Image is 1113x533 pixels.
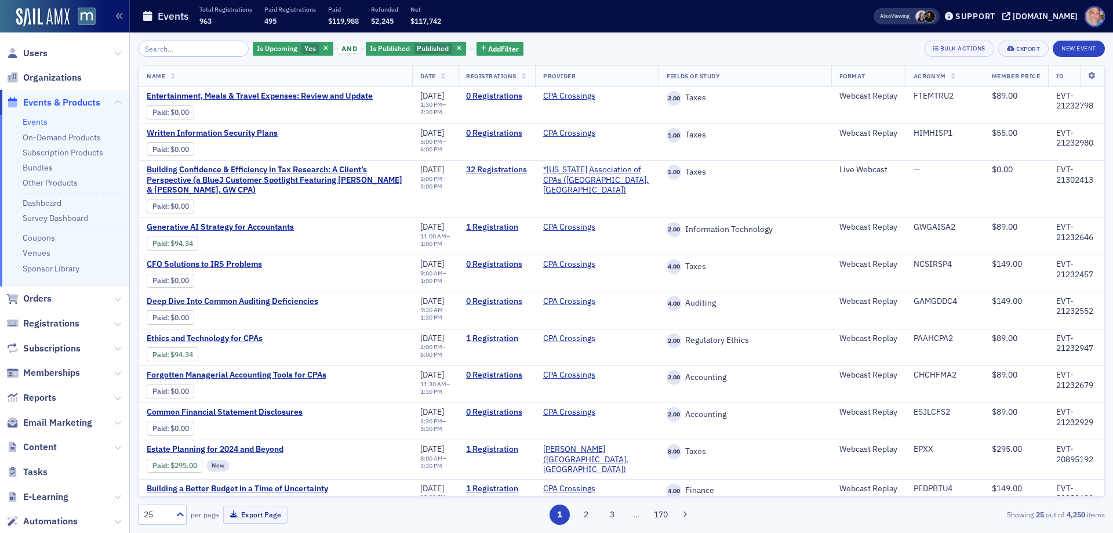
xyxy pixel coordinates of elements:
div: Webcast Replay [839,407,897,418]
p: Paid Registrations [264,5,316,13]
a: Events [23,117,48,127]
a: Subscriptions [6,342,81,355]
a: Paid [152,461,167,470]
div: EVT-21232947 [1056,333,1096,354]
span: $0.00 [170,424,189,433]
a: 0 Registrations [466,128,527,139]
span: Orders [23,292,52,305]
time: 3:30 PM [420,417,442,425]
div: Published [366,42,466,56]
p: Total Registrations [199,5,252,13]
button: and [335,44,364,53]
span: Accounting [681,409,726,420]
a: New Event [1053,42,1105,53]
span: [DATE] [420,296,444,306]
a: CPA Crossings [543,370,595,380]
span: Regulatory Ethics [681,335,749,346]
a: Email Marketing [6,416,92,429]
a: Building a Better Budget in a Time of Uncertainty [147,484,341,494]
span: [DATE] [420,483,444,494]
span: Is Upcoming [257,43,297,53]
span: Add Filter [488,43,519,54]
span: $0.00 [992,164,1013,175]
a: 0 Registrations [466,407,527,418]
span: : [152,350,170,359]
div: – [420,101,450,116]
span: CPA Crossings [543,128,616,139]
span: : [152,387,170,396]
span: : [152,145,170,154]
div: – [420,494,450,509]
a: [PERSON_NAME] ([GEOGRAPHIC_DATA], [GEOGRAPHIC_DATA]) [543,444,650,475]
div: Paid: 1 - $9434 [147,237,198,251]
a: Bundles [23,162,53,173]
span: CPA Crossings [543,222,616,233]
a: Memberships [6,367,80,379]
span: Werner-Rocca (Flourtown, PA) [543,444,650,475]
a: Building Confidence & Efficiency in Tax Research: A Client’s Perspective (a BlueJ Customer Spotli... [147,165,404,195]
div: Paid: 1 - $29500 [147,459,202,473]
span: [DATE] [420,444,444,454]
div: Webcast Replay [839,128,897,139]
a: Forgotten Managerial Accounting Tools for CPAs [147,370,341,380]
a: Paid [152,350,167,359]
a: On-Demand Products [23,132,101,143]
span: Viewing [880,12,910,20]
a: Dashboard [23,198,61,208]
span: [DATE] [420,222,444,232]
a: Automations [6,515,78,528]
time: 8:00 AM [420,454,443,462]
img: SailAMX [78,8,96,26]
span: 963 [199,16,212,26]
time: 1:30 PM [420,313,442,321]
span: 2.00 [667,333,681,348]
span: CFO Solutions to IRS Problems [147,259,341,270]
div: Webcast Replay [839,444,897,455]
span: Profile [1085,6,1105,27]
span: Is Published [370,43,410,53]
span: Kelly Brown [915,10,927,23]
span: $119,988 [328,16,359,26]
span: 2.00 [667,91,681,106]
div: Paid: 31 - $0 [147,200,194,213]
div: EVT-21232929 [1056,407,1096,427]
span: : [152,276,170,285]
span: 4.00 [667,484,681,498]
span: [DATE] [420,164,444,175]
span: 2.00 [667,222,681,237]
time: 1:30 PM [420,387,442,396]
span: Users [23,47,48,60]
time: 9:00 AM [420,269,443,277]
div: Export [1016,46,1040,52]
div: ESJLCFS2 [914,407,976,418]
div: Paid: 0 - $0 [147,142,194,156]
a: Estate Planning for 2024 and Beyond [147,444,341,455]
a: Common Financial Statement Disclosures [147,407,341,418]
div: – [420,233,450,248]
span: Provider [543,72,576,80]
span: CPA Crossings [543,407,616,418]
span: Format [839,72,865,80]
a: 0 Registrations [466,91,527,101]
div: Also [880,12,891,20]
span: 2.00 [667,370,681,385]
button: Export [998,41,1049,57]
span: Registrations [466,72,517,80]
span: : [152,202,170,211]
div: Bulk Actions [940,45,985,52]
span: $94.34 [170,239,193,248]
time: 5:00 PM [420,137,442,146]
a: Other Products [23,177,78,188]
span: 1.00 [667,165,681,179]
a: View Homepage [70,8,96,27]
span: Events & Products [23,96,100,109]
span: $94.34 [170,350,193,359]
div: EVT-20895192 [1056,444,1096,465]
time: 3:30 PM [420,462,442,470]
a: E-Learning [6,491,68,503]
div: Webcast Replay [839,259,897,270]
span: Content [23,441,57,454]
div: Webcast Replay [839,222,897,233]
span: $295.00 [992,444,1022,454]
